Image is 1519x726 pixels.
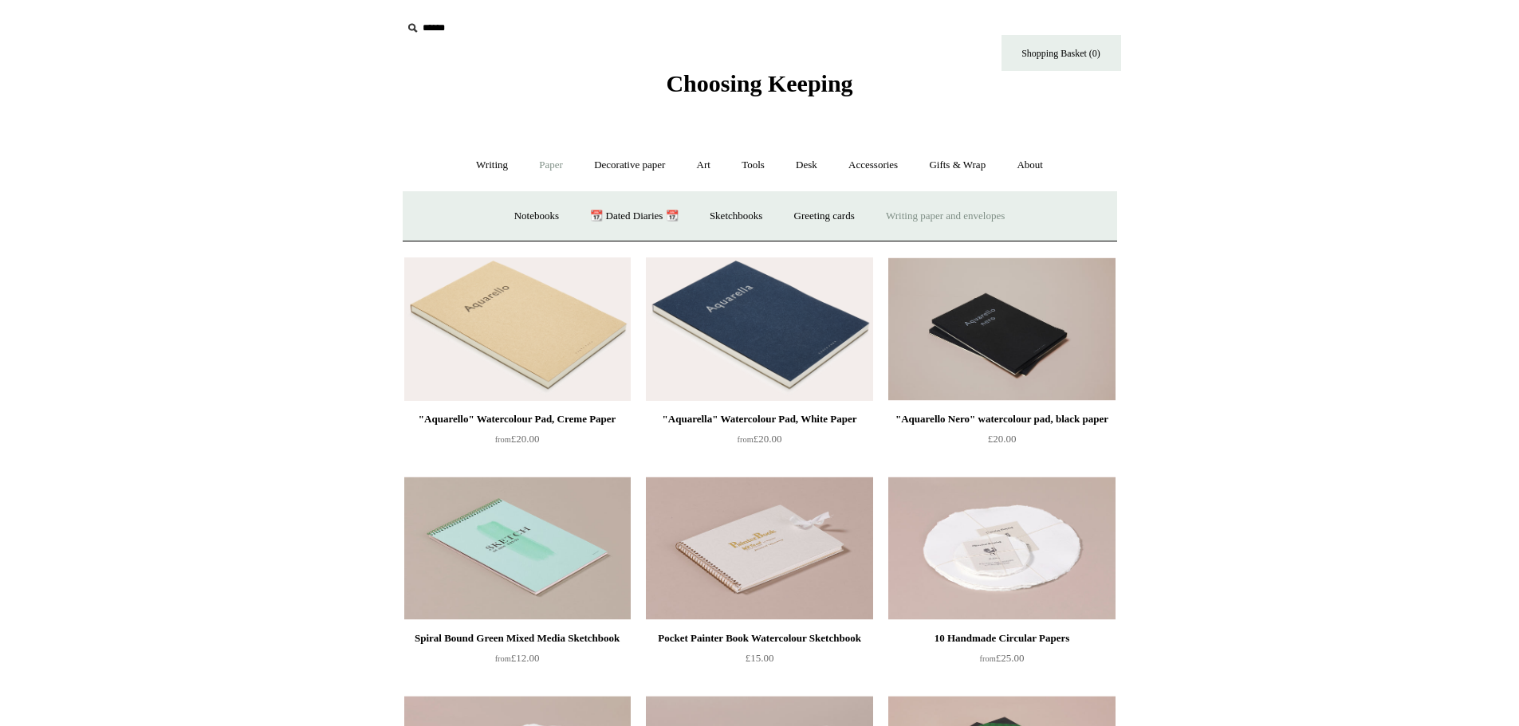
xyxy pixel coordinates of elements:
[650,629,868,648] div: Pocket Painter Book Watercolour Sketchbook
[646,257,872,401] a: "Aquarella" Watercolour Pad, White Paper "Aquarella" Watercolour Pad, White Paper
[666,70,852,96] span: Choosing Keeping
[576,195,692,237] a: 📆 Dated Diaries 📆
[500,195,573,237] a: Notebooks
[1002,35,1121,71] a: Shopping Basket (0)
[683,144,725,186] a: Art
[888,257,1115,401] img: "Aquarello Nero" watercolour pad, black paper
[495,652,540,664] span: £12.00
[915,144,1000,186] a: Gifts & Wrap
[666,83,852,94] a: Choosing Keeping
[727,144,779,186] a: Tools
[892,629,1111,648] div: 10 Handmade Circular Papers
[988,433,1017,445] span: £20.00
[404,257,631,401] img: "Aquarello" Watercolour Pad, Creme Paper
[1002,144,1057,186] a: About
[404,257,631,401] a: "Aquarello" Watercolour Pad, Creme Paper "Aquarello" Watercolour Pad, Creme Paper
[495,654,511,663] span: from
[888,410,1115,475] a: "Aquarello Nero" watercolour pad, black paper £20.00
[646,410,872,475] a: "Aquarella" Watercolour Pad, White Paper from£20.00
[888,477,1115,620] a: 10 Handmade Circular Papers 10 Handmade Circular Papers
[888,629,1115,694] a: 10 Handmade Circular Papers from£25.00
[646,257,872,401] img: "Aquarella" Watercolour Pad, White Paper
[980,654,996,663] span: from
[404,410,631,475] a: "Aquarello" Watercolour Pad, Creme Paper from£20.00
[646,477,872,620] img: Pocket Painter Book Watercolour Sketchbook
[650,410,868,429] div: "Aquarella" Watercolour Pad, White Paper
[580,144,679,186] a: Decorative paper
[462,144,522,186] a: Writing
[408,410,627,429] div: "Aquarello" Watercolour Pad, Creme Paper
[495,435,511,444] span: from
[525,144,577,186] a: Paper
[746,652,774,664] span: £15.00
[892,410,1111,429] div: "Aquarello Nero" watercolour pad, black paper
[408,629,627,648] div: Spiral Bound Green Mixed Media Sketchbook
[695,195,777,237] a: Sketchbooks
[888,477,1115,620] img: 10 Handmade Circular Papers
[781,144,832,186] a: Desk
[404,477,631,620] img: Spiral Bound Green Mixed Media Sketchbook
[404,477,631,620] a: Spiral Bound Green Mixed Media Sketchbook Spiral Bound Green Mixed Media Sketchbook
[495,433,540,445] span: £20.00
[404,629,631,694] a: Spiral Bound Green Mixed Media Sketchbook from£12.00
[888,257,1115,401] a: "Aquarello Nero" watercolour pad, black paper "Aquarello Nero" watercolour pad, black paper
[738,435,754,444] span: from
[872,195,1019,237] a: Writing paper and envelopes
[980,652,1025,664] span: £25.00
[780,195,869,237] a: Greeting cards
[738,433,782,445] span: £20.00
[834,144,912,186] a: Accessories
[646,629,872,694] a: Pocket Painter Book Watercolour Sketchbook £15.00
[646,477,872,620] a: Pocket Painter Book Watercolour Sketchbook Pocket Painter Book Watercolour Sketchbook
